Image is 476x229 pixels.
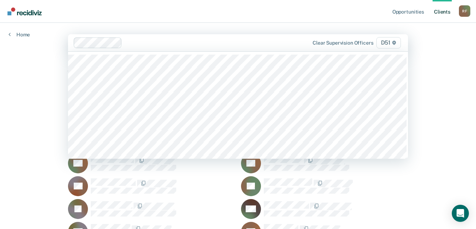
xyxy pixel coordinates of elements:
span: D51 [376,37,401,49]
div: R F [459,5,470,17]
div: Open Intercom Messenger [452,205,469,222]
button: Profile dropdown button [459,5,470,17]
a: Home [9,31,30,38]
img: Recidiviz [7,7,42,15]
div: Clear supervision officers [313,40,373,46]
